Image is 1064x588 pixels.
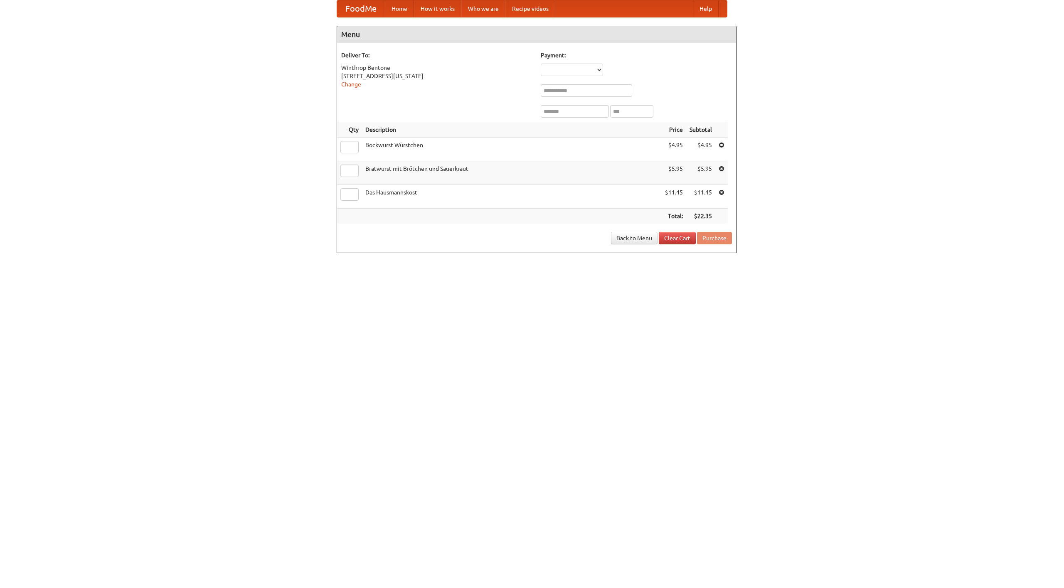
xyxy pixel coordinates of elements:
[697,232,732,244] button: Purchase
[341,64,532,72] div: Winthrop Bentone
[662,185,686,209] td: $11.45
[662,122,686,138] th: Price
[659,232,696,244] a: Clear Cart
[611,232,658,244] a: Back to Menu
[686,209,715,224] th: $22.35
[461,0,505,17] a: Who we are
[341,81,361,88] a: Change
[337,26,736,43] h4: Menu
[541,51,732,59] h5: Payment:
[362,122,662,138] th: Description
[362,138,662,161] td: Bockwurst Würstchen
[693,0,719,17] a: Help
[505,0,555,17] a: Recipe videos
[686,138,715,161] td: $4.95
[686,185,715,209] td: $11.45
[362,185,662,209] td: Das Hausmannskost
[337,122,362,138] th: Qty
[362,161,662,185] td: Bratwurst mit Brötchen und Sauerkraut
[414,0,461,17] a: How it works
[341,72,532,80] div: [STREET_ADDRESS][US_STATE]
[662,161,686,185] td: $5.95
[337,0,385,17] a: FoodMe
[341,51,532,59] h5: Deliver To:
[686,161,715,185] td: $5.95
[686,122,715,138] th: Subtotal
[662,209,686,224] th: Total:
[385,0,414,17] a: Home
[662,138,686,161] td: $4.95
